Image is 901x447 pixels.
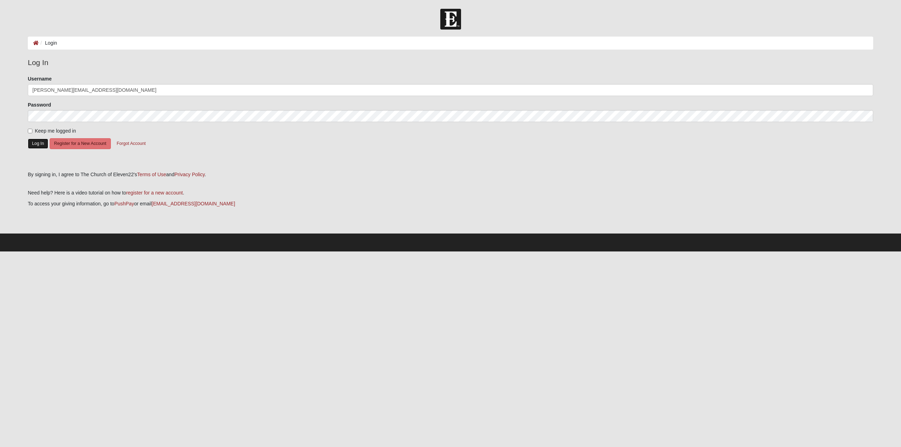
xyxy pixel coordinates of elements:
label: Password [28,101,51,108]
p: Need help? Here is a video tutorial on how to . [28,189,873,197]
button: Register for a New Account [50,138,111,149]
input: Keep me logged in [28,129,32,133]
a: PushPay [114,201,134,206]
a: Terms of Use [137,172,166,177]
a: register for a new account [126,190,183,196]
label: Username [28,75,52,82]
a: [EMAIL_ADDRESS][DOMAIN_NAME] [152,201,235,206]
button: Forgot Account [112,138,150,149]
button: Log In [28,139,48,149]
span: Keep me logged in [35,128,76,134]
li: Login [39,39,57,47]
legend: Log In [28,57,873,68]
div: By signing in, I agree to The Church of Eleven22's and . [28,171,873,178]
p: To access your giving information, go to or email [28,200,873,207]
img: Church of Eleven22 Logo [440,9,461,30]
a: Privacy Policy [174,172,204,177]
